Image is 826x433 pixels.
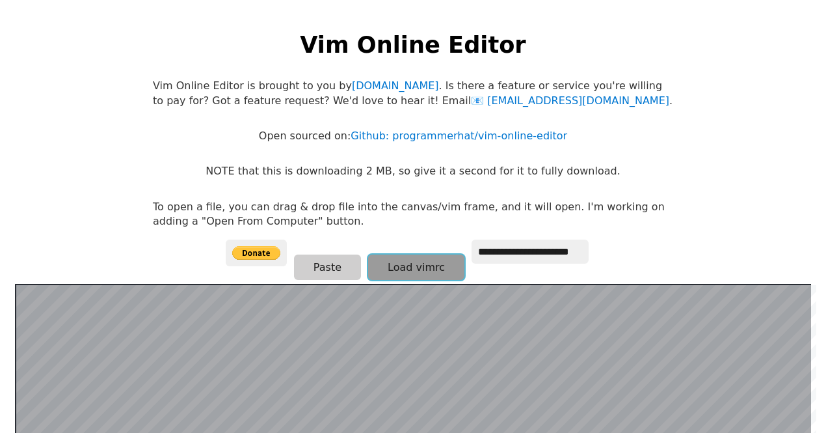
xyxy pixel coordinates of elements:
[294,255,361,280] button: Paste
[471,94,669,107] a: [EMAIL_ADDRESS][DOMAIN_NAME]
[368,255,464,280] button: Load vimrc
[259,129,567,143] p: Open sourced on:
[153,79,673,108] p: Vim Online Editor is brought to you by . Is there a feature or service you're willing to pay for?...
[352,79,439,92] a: [DOMAIN_NAME]
[153,200,673,229] p: To open a file, you can drag & drop file into the canvas/vim frame, and it will open. I'm working...
[351,130,567,142] a: Github: programmerhat/vim-online-editor
[206,164,620,178] p: NOTE that this is downloading 2 MB, so give it a second for it to fully download.
[300,29,526,61] h1: Vim Online Editor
